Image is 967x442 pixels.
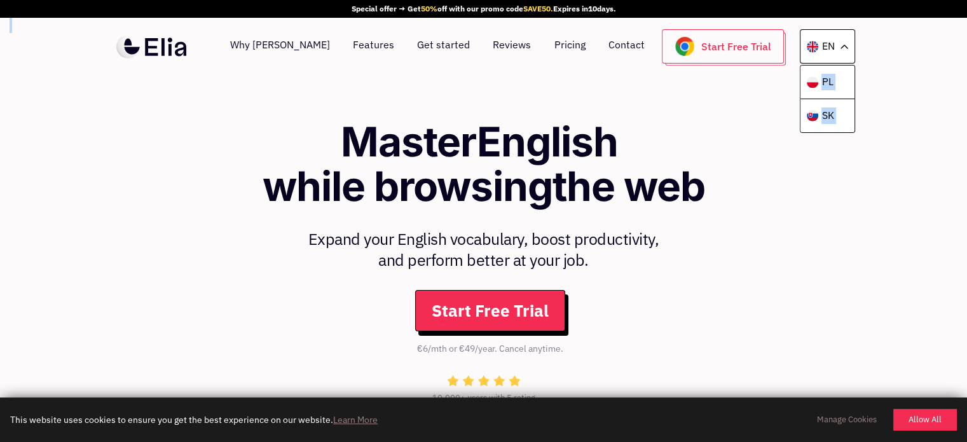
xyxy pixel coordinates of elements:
a: Learn More [333,414,378,425]
p: EN [821,38,834,55]
img: chrome [675,37,694,56]
button: Allow All [893,409,957,431]
div: Special offer → Get off with our promo code Expires in days. [352,3,616,15]
span: SAVE50. [523,4,553,13]
p: €6/mth or €49/year. Cancel anytime. [417,342,563,356]
a: SK [800,99,854,132]
a: Reviews [493,29,531,64]
a: Get started [417,29,470,64]
a: Start Free Trial [415,290,565,331]
img: stars.svg [447,375,521,387]
a: Start Free Trial [662,29,784,64]
a: PL [800,66,854,99]
p: SK [821,107,833,124]
a: Why [PERSON_NAME] [230,29,330,64]
p: Expand your English vocabulary, boost productivity, and perform better at your job. [171,228,797,271]
a: Contact [608,29,644,64]
span: This website uses cookies to ensure you get the best experience on our website. [10,413,799,427]
a: Pricing [554,29,585,64]
p: 10,000+ users with 5 rating [432,392,535,405]
span: 50% [421,4,437,13]
a: Manage Cookies [817,413,877,426]
h1: Master English while browsing the web [171,120,797,209]
p: PL [821,74,833,90]
span: 10 [588,4,597,13]
a: Features [353,29,394,64]
a: Domov [111,34,191,59]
